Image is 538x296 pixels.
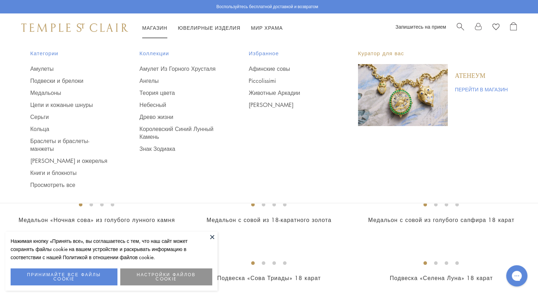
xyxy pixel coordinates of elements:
[358,50,404,57] ya-tr-span: Куратор для вас
[139,101,220,109] a: Небесный
[30,101,111,109] a: Цепи и кожаные шнуры
[510,22,517,33] a: Открытая Хозяйственная Сумка
[457,22,464,33] a: Поиск
[139,145,175,153] ya-tr-span: Знак Зодиака
[249,101,294,109] ya-tr-span: [PERSON_NAME]
[30,181,75,189] ya-tr-span: Просмотреть все
[30,50,58,57] ya-tr-span: Категории
[30,89,111,97] a: Медальоны
[30,113,111,121] a: Серьги
[30,137,111,153] a: Браслеты и браслеты-манжеты
[30,169,77,177] ya-tr-span: Книги и блокноты
[30,65,111,73] a: Амулеты
[30,113,49,121] ya-tr-span: Серьги
[492,22,499,33] a: Просмотреть Список Желаний
[249,65,330,73] a: Афинские совы
[139,145,220,153] a: Знак Зодиака
[249,65,290,73] ya-tr-span: Афинские совы
[216,4,318,9] ya-tr-span: Воспользуйтесь бесплатной доставкой и возвратом
[251,24,283,31] ya-tr-span: Мир храма
[207,216,331,224] a: Медальон с совой из 18-каратного золота
[217,274,321,282] a: Подвеска «Сова Триады» 18 карат
[249,50,279,57] ya-tr-span: Избранное
[139,113,220,121] a: Древо жизни
[249,77,276,85] ya-tr-span: Piccolissimi
[455,86,508,93] ya-tr-span: ПЕРЕЙТИ В МАГАЗИН
[139,77,220,85] a: Ангелы
[455,85,508,93] a: ПЕРЕЙТИ В МАГАЗИН
[11,268,117,285] button: ПРИНИМАЙТЕ ВСЕ ФАЙЛЫ COOKIE
[30,169,111,177] a: Книги и блокноты
[395,23,446,30] a: Запишитесь на прием
[30,157,108,165] ya-tr-span: [PERSON_NAME] и ожерелья
[139,65,220,73] a: Амулет Из Горного Хрусталя
[30,137,89,153] ya-tr-span: Браслеты и браслеты-манжеты
[455,73,508,80] a: Атенеум
[30,125,111,133] a: Кольца
[120,268,212,285] button: НАСТРОЙКИ ФАЙЛОВ COOKIE
[139,125,213,141] ya-tr-span: Королевский Синий Лунный Камень
[503,263,531,289] iframe: Онлайн-чат Gorgias
[21,23,128,32] img: Темпл Сент - Клер
[139,77,158,85] ya-tr-span: Ангелы
[30,157,111,165] a: [PERSON_NAME] и ожерелья
[30,65,54,73] ya-tr-span: Амулеты
[142,24,167,31] ya-tr-span: Магазин
[142,24,167,31] a: МагазинМагазин
[139,101,166,109] ya-tr-span: Небесный
[251,24,283,31] a: Мир храмаМир храма
[30,77,83,85] ya-tr-span: Подвески и брелоки
[249,89,300,97] ya-tr-span: Животные Аркадии
[18,216,175,224] a: Медальон «Ночная сова» из голубого лунного камня
[455,73,485,80] ya-tr-span: Атенеум
[249,89,330,97] a: Животные Аркадии
[178,24,241,31] ya-tr-span: Ювелирные изделия
[139,50,169,57] ya-tr-span: Коллекции
[142,23,283,32] nav: Основная навигация
[139,65,215,73] ya-tr-span: Амулет Из Горного Хрусталя
[178,24,241,31] a: Ювелирные изделияЮвелирные изделия
[139,113,173,121] ya-tr-span: Древо жизни
[139,125,220,141] a: Королевский Синий Лунный Камень
[390,274,493,282] a: Подвеска «Селена Луна» 18 карат
[30,77,111,85] a: Подвески и брелоки
[11,237,187,261] ya-tr-span: Нажимая кнопку «Принять все», вы соглашаетесь с тем, что наш сайт может сохранять файлы cookie на...
[30,101,93,109] ya-tr-span: Цепи и кожаные шнуры
[139,89,175,97] ya-tr-span: Теория цвета
[249,101,330,109] a: [PERSON_NAME]
[139,89,220,97] a: Теория цвета
[30,89,61,97] ya-tr-span: Медальоны
[137,272,196,282] ya-tr-span: НАСТРОЙКИ ФАЙЛОВ COOKIE
[368,216,515,224] a: Медальон с совой из голубого сапфира 18 карат
[30,181,111,189] a: Просмотреть все
[30,125,50,133] ya-tr-span: Кольца
[27,272,101,282] ya-tr-span: ПРИНИМАЙТЕ ВСЕ ФАЙЛЫ COOKIE
[249,77,330,85] a: Piccolissimi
